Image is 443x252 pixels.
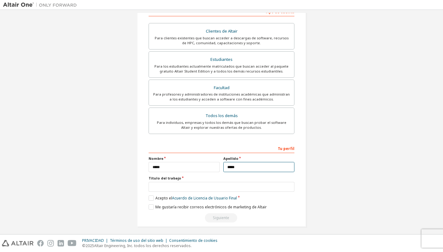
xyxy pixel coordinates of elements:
label: Apellido [223,156,294,161]
label: Nombre [149,156,220,161]
label: Título del trabajo [149,176,294,181]
img: facebook.svg [37,240,44,246]
div: Read and acccept EULA to continue [149,213,294,222]
div: Tu perfil [149,143,294,153]
div: Para profesores y administradores de instituciones académicas que administran a los estudiantes y... [153,92,290,102]
div: PRIVACIDAD [82,238,110,243]
div: Facultad [153,84,290,92]
div: Para los estudiantes actualmente matriculados que buscan acceder al paquete gratuito Altair Stude... [153,64,290,74]
label: Me gustaría recibir correos electrónicos de marketing de Altair [149,204,267,210]
img: altair_logo.svg [2,240,34,246]
div: Todos los demás [153,112,290,120]
div: Para individuos, empresas y todos los demás que buscan probar el software Altair y explorar nuest... [153,120,290,130]
p: © 2025 Altair Engineering, Inc. todos los derechos reservados. [82,243,221,248]
div: Consentimiento de cookies [169,238,221,243]
img: linkedin.svg [58,240,64,246]
label: Acepto el [149,195,237,201]
div: Clientes de Altair [153,27,290,36]
img: youtube.svg [68,240,77,246]
div: Términos de uso del sitio web [110,238,169,243]
img: instagram.svg [47,240,54,246]
img: Altair Uno [3,2,80,8]
a: Acuerdo de Licencia de Usuario Final [172,195,237,201]
div: Estudiantes [153,55,290,64]
div: Para clientes existentes que buscan acceder a descargas de software, recursos de HPC, comunidad, ... [153,36,290,45]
